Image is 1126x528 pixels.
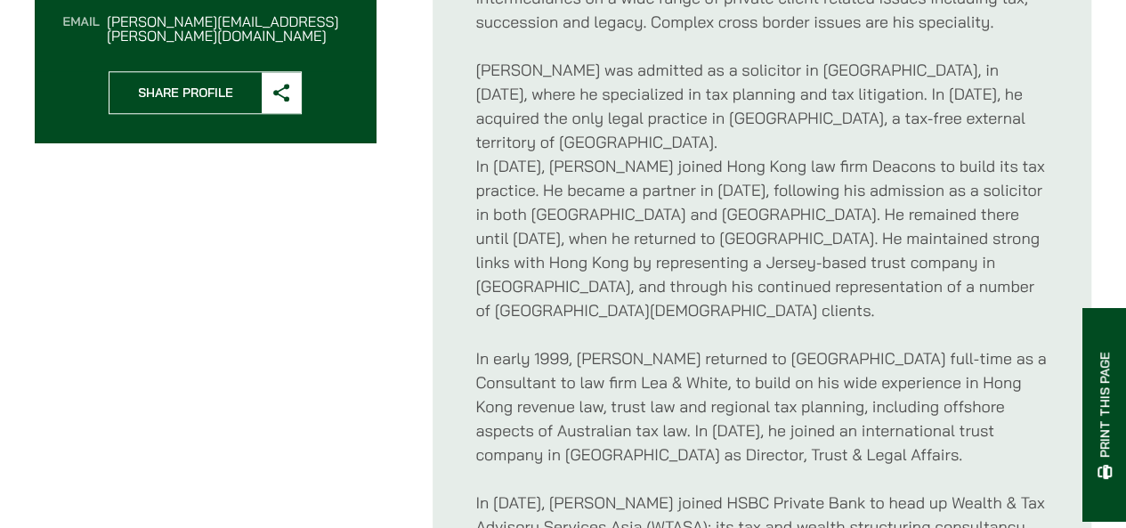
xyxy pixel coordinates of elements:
[63,14,100,43] dt: Email
[109,71,302,114] button: Share Profile
[109,72,262,113] span: Share Profile
[475,58,1049,322] p: [PERSON_NAME] was admitted as a solicitor in [GEOGRAPHIC_DATA], in [DATE], where he specialized i...
[475,346,1049,467] p: In early 1999, [PERSON_NAME] returned to [GEOGRAPHIC_DATA] full-time as a Consultant to law firm ...
[107,14,347,43] dd: [PERSON_NAME][EMAIL_ADDRESS][PERSON_NAME][DOMAIN_NAME]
